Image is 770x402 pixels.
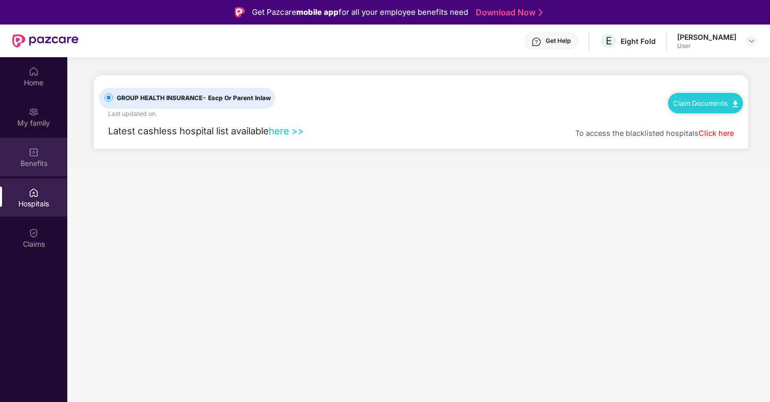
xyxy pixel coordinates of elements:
div: Get Pazcare for all your employee benefits need [252,6,468,18]
img: svg+xml;base64,PHN2ZyBpZD0iSG9zcGl0YWxzIiB4bWxucz0iaHR0cDovL3d3dy53My5vcmcvMjAwMC9zdmciIHdpZHRoPS... [29,187,39,198]
img: svg+xml;base64,PHN2ZyBpZD0iSG9tZSIgeG1sbnM9Imh0dHA6Ly93d3cudzMub3JnLzIwMDAvc3ZnIiB3aWR0aD0iMjAiIG... [29,66,39,77]
span: Latest cashless hospital list available [108,125,269,136]
div: [PERSON_NAME] [677,32,736,42]
a: Download Now [476,7,540,18]
img: svg+xml;base64,PHN2ZyBpZD0iSGVscC0zMngzMiIgeG1sbnM9Imh0dHA6Ly93d3cudzMub3JnLzIwMDAvc3ZnIiB3aWR0aD... [531,37,542,47]
a: Click here [699,129,734,138]
img: svg+xml;base64,PHN2ZyBpZD0iQ2xhaW0iIHhtbG5zPSJodHRwOi8vd3d3LnczLm9yZy8yMDAwL3N2ZyIgd2lkdGg9IjIwIi... [29,228,39,238]
strong: mobile app [296,7,339,17]
span: To access the blacklisted hospitals [575,129,699,138]
img: Stroke [538,7,543,18]
img: svg+xml;base64,PHN2ZyB4bWxucz0iaHR0cDovL3d3dy53My5vcmcvMjAwMC9zdmciIHdpZHRoPSIxMC40IiBoZWlnaHQ9Ij... [733,101,738,107]
img: svg+xml;base64,PHN2ZyBpZD0iRHJvcGRvd24tMzJ4MzIiIHhtbG5zPSJodHRwOi8vd3d3LnczLm9yZy8yMDAwL3N2ZyIgd2... [748,37,756,45]
div: Get Help [546,37,571,45]
img: svg+xml;base64,PHN2ZyBpZD0iQmVuZWZpdHMiIHhtbG5zPSJodHRwOi8vd3d3LnczLm9yZy8yMDAwL3N2ZyIgd2lkdGg9Ij... [29,147,39,157]
a: Claim Documents [673,99,738,107]
img: Logo [235,7,245,17]
span: - Escp Or Parent Inlaw [202,94,271,102]
span: E [606,35,612,47]
div: User [677,42,736,50]
div: Last updated on . [108,109,157,119]
img: svg+xml;base64,PHN2ZyB3aWR0aD0iMjAiIGhlaWdodD0iMjAiIHZpZXdCb3g9IjAgMCAyMCAyMCIgZmlsbD0ibm9uZSIgeG... [29,107,39,117]
span: GROUP HEALTH INSURANCE [113,93,275,103]
img: New Pazcare Logo [12,34,79,48]
div: Eight Fold [621,36,656,46]
a: here >> [269,125,304,136]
